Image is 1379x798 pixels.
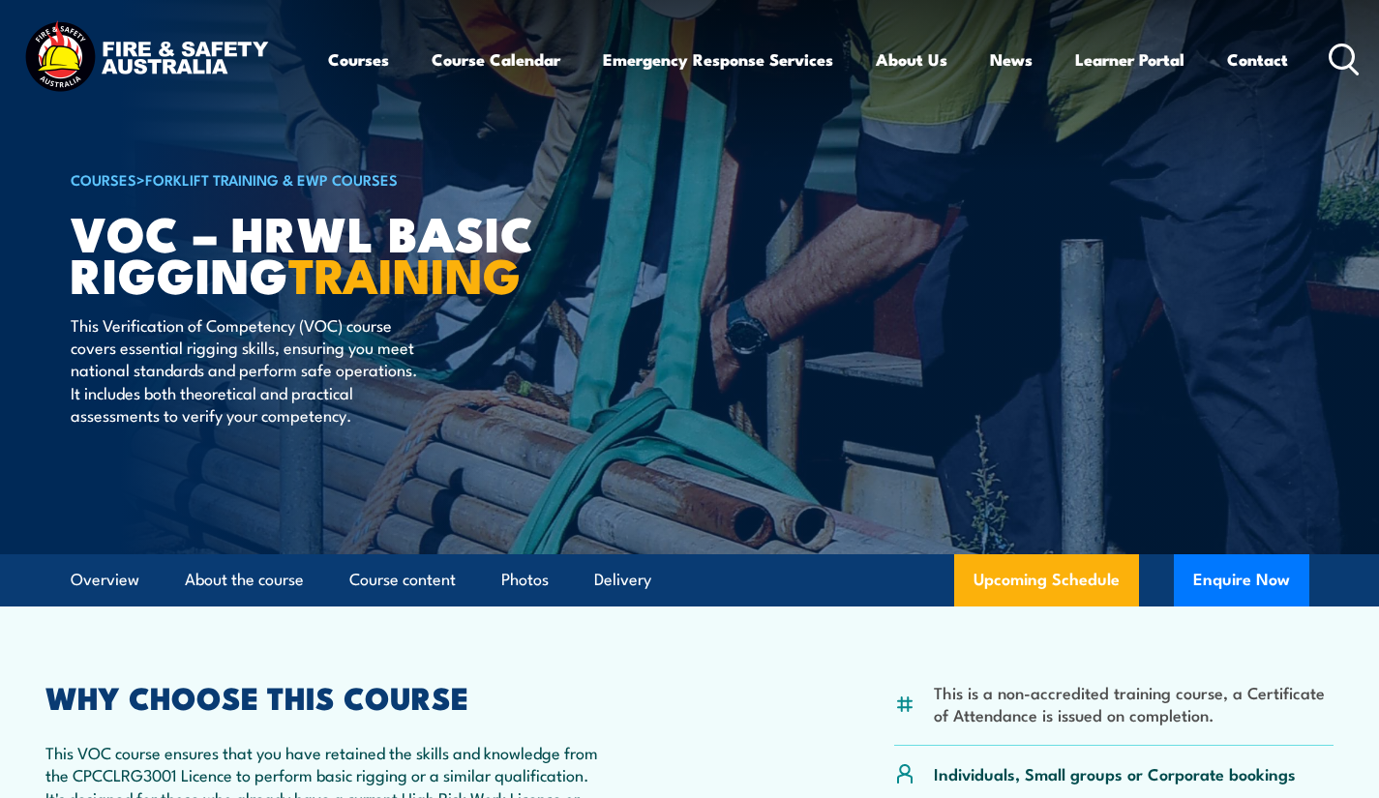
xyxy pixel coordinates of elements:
[145,168,398,190] a: Forklift Training & EWP Courses
[603,34,833,85] a: Emergency Response Services
[71,168,136,190] a: COURSES
[876,34,947,85] a: About Us
[501,554,549,606] a: Photos
[71,313,424,427] p: This Verification of Competency (VOC) course covers essential rigging skills, ensuring you meet n...
[71,211,549,294] h1: VOC – HRWL Basic Rigging
[185,554,304,606] a: About the course
[934,681,1334,726] li: This is a non-accredited training course, a Certificate of Attendance is issued on completion.
[1227,34,1288,85] a: Contact
[328,34,389,85] a: Courses
[954,554,1139,606] a: Upcoming Schedule
[432,34,560,85] a: Course Calendar
[1075,34,1184,85] a: Learner Portal
[288,236,521,310] strong: TRAINING
[990,34,1033,85] a: News
[71,554,139,606] a: Overview
[71,167,549,191] h6: >
[349,554,456,606] a: Course content
[934,762,1296,784] p: Individuals, Small groups or Corporate bookings
[594,554,651,606] a: Delivery
[1174,554,1309,606] button: Enquire Now
[45,683,604,710] h2: WHY CHOOSE THIS COURSE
